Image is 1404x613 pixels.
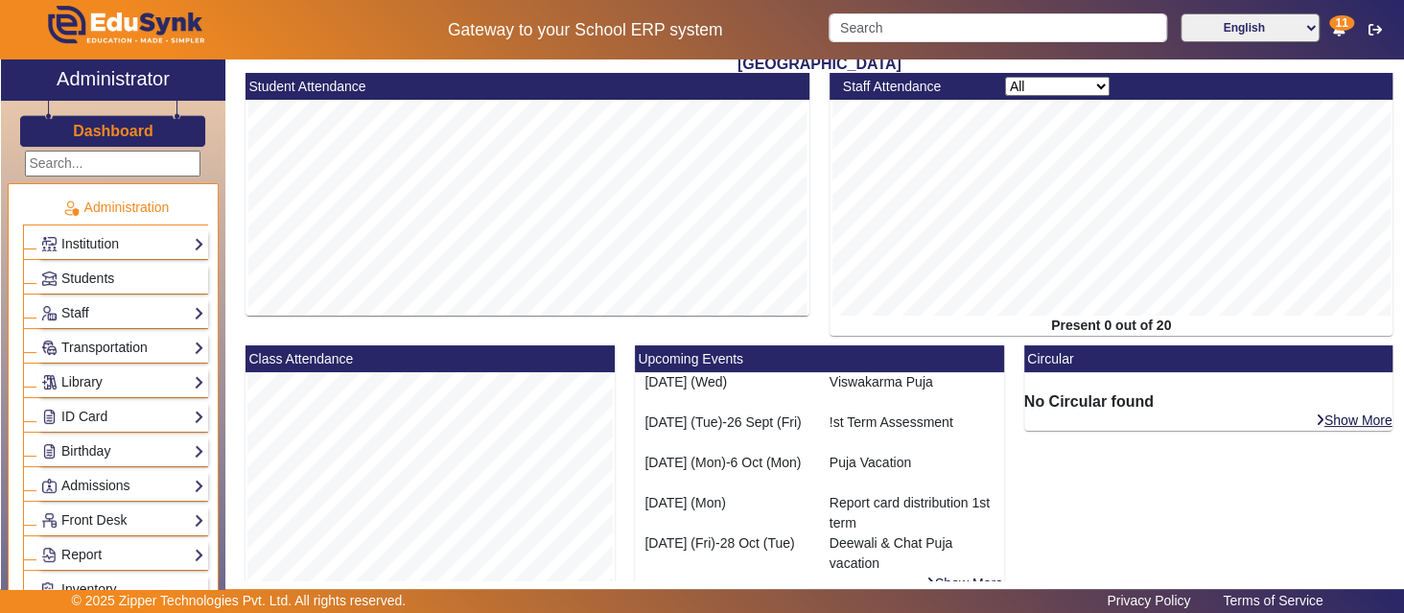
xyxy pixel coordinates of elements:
div: Viswakarma Puja [819,372,1003,413]
input: Search [829,13,1166,42]
span: Students [61,271,114,286]
div: [DATE] (Tue)-26 Sept (Fri) [644,413,808,433]
h3: Dashboard [73,122,153,140]
mat-card-header: Upcoming Events [635,345,1004,372]
span: Inventory [61,581,117,597]
a: Show More [1315,412,1393,429]
div: [DATE] (Mon) [644,493,808,513]
p: Administration [23,198,208,218]
span: 11 [1329,15,1353,31]
img: Students.png [42,271,57,286]
img: Administration.png [62,200,80,217]
div: Staff Attendance [832,77,994,97]
div: [DATE] (Fri)-28 Oct (Tue) [644,533,808,554]
div: Deewali & Chat Puja vacation [819,533,1003,574]
input: Search... [25,151,200,177]
div: Present 0 out of 20 [830,316,1393,336]
p: © 2025 Zipper Technologies Pvt. Ltd. All rights reserved. [72,591,407,611]
a: Dashboard [72,121,154,141]
div: [DATE] (Mon)-6 Oct (Mon) [644,453,808,473]
a: Administrator [1,59,225,101]
mat-card-header: Class Attendance [246,345,615,372]
div: Puja Vacation [819,453,1003,493]
div: !st Term Assessment [819,413,1003,453]
a: Students [41,268,204,290]
h6: No Circular found [1024,392,1393,411]
h2: Administrator [57,67,170,90]
a: Show More [925,575,1004,592]
div: Report card distribution 1st term [819,493,1003,533]
h2: [GEOGRAPHIC_DATA] [235,55,1403,73]
a: Privacy Policy [1097,588,1200,613]
a: Terms of Service [1213,588,1332,613]
mat-card-header: Student Attendance [246,73,809,100]
a: Inventory [41,578,204,601]
h5: Gateway to your School ERP system [362,20,808,40]
div: [DATE] (Wed) [644,372,808,392]
mat-card-header: Circular [1024,345,1393,372]
img: Inventory.png [42,582,57,597]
